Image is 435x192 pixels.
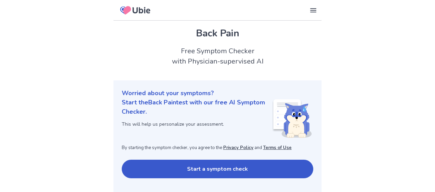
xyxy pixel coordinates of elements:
[122,98,272,116] p: Start the Back Pain test with our free AI Symptom Checker.
[263,145,292,151] a: Terms of Use
[113,46,322,67] h2: Free Symptom Checker with Physician-supervised AI
[122,26,313,41] h1: Back Pain
[122,145,313,151] p: By starting the symptom checker, you agree to the and
[122,160,313,178] button: Start a symptom check
[122,89,313,98] p: Worried about your symptoms?
[272,99,312,138] img: Shiba
[122,121,272,128] p: This will help us personalize your assessment.
[223,145,253,151] a: Privacy Policy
